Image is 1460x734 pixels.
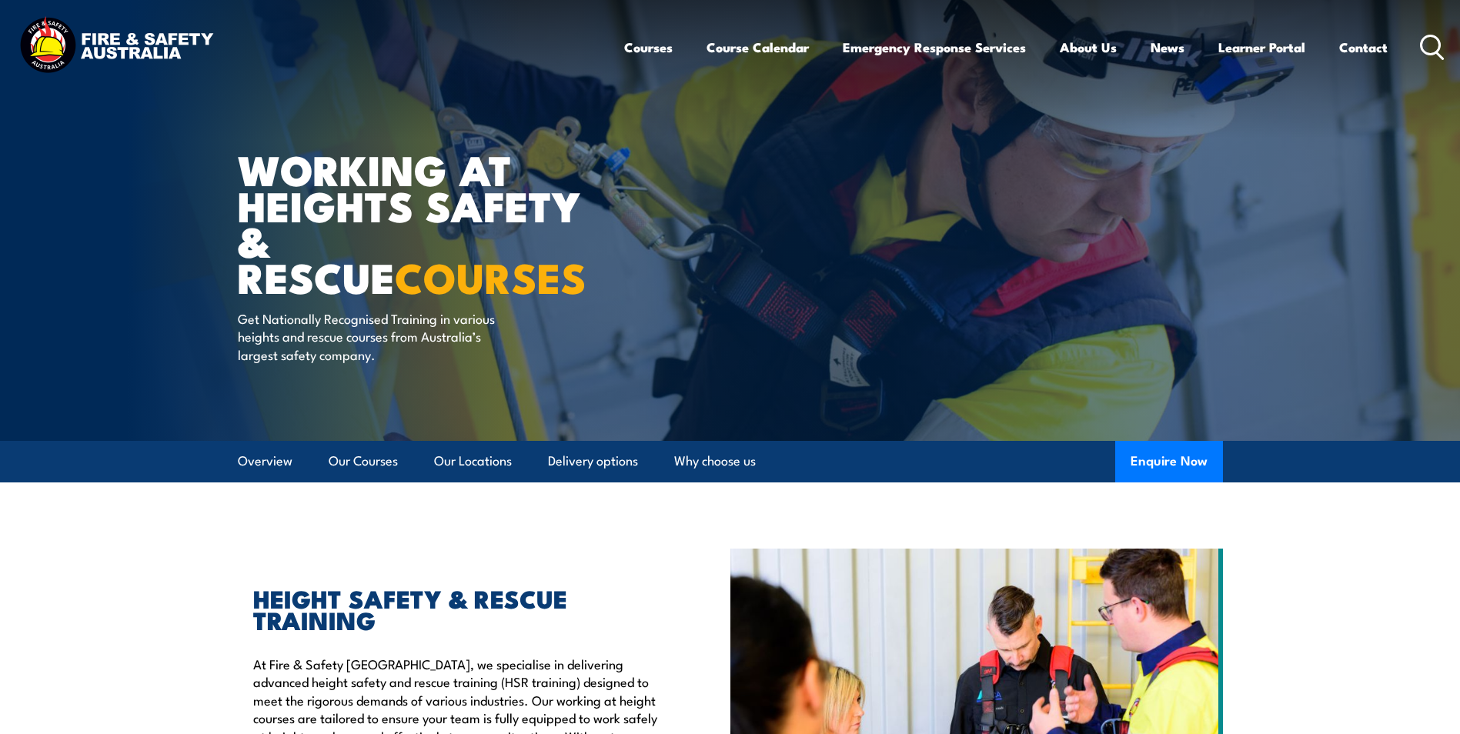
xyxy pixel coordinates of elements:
[238,441,292,482] a: Overview
[548,441,638,482] a: Delivery options
[395,244,586,308] strong: COURSES
[434,441,512,482] a: Our Locations
[253,587,660,630] h2: HEIGHT SAFETY & RESCUE TRAINING
[1218,27,1305,68] a: Learner Portal
[1339,27,1388,68] a: Contact
[329,441,398,482] a: Our Courses
[238,151,618,295] h1: WORKING AT HEIGHTS SAFETY & RESCUE
[674,441,756,482] a: Why choose us
[1115,441,1223,482] button: Enquire Now
[707,27,809,68] a: Course Calendar
[843,27,1026,68] a: Emergency Response Services
[1060,27,1117,68] a: About Us
[1151,27,1184,68] a: News
[624,27,673,68] a: Courses
[238,309,519,363] p: Get Nationally Recognised Training in various heights and rescue courses from Australia’s largest...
